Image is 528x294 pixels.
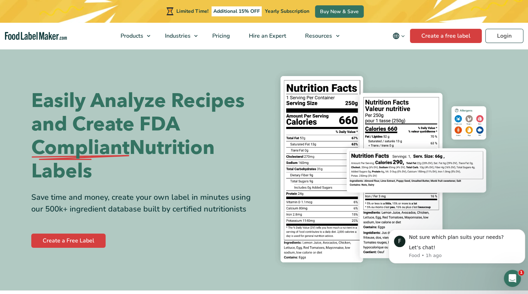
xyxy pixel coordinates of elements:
[240,23,294,49] a: Hire an Expert
[265,8,309,15] span: Yearly Subscription
[31,234,106,248] a: Create a Free Label
[410,29,482,43] a: Create a free label
[504,270,521,287] iframe: Intercom live chat
[118,32,144,40] span: Products
[31,192,259,215] div: Save time and money, create your own label in minutes using our 500k+ ingredient database built b...
[156,23,201,49] a: Industries
[212,6,262,16] span: Additional 15% OFF
[111,23,154,49] a: Products
[388,29,410,43] button: Change language
[518,270,524,276] span: 1
[296,23,343,49] a: Resources
[315,5,364,18] a: Buy Now & Save
[31,136,129,160] span: Compliant
[210,32,231,40] span: Pricing
[247,32,287,40] span: Hire an Expert
[31,89,259,183] h1: Easily Analyze Recipes and Create FDA Nutrition Labels
[303,32,333,40] span: Resources
[5,32,67,40] a: Food Label Maker homepage
[485,29,523,43] a: Login
[176,8,208,15] span: Limited Time!
[163,32,191,40] span: Industries
[386,223,528,268] iframe: Intercom notifications message
[203,23,238,49] a: Pricing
